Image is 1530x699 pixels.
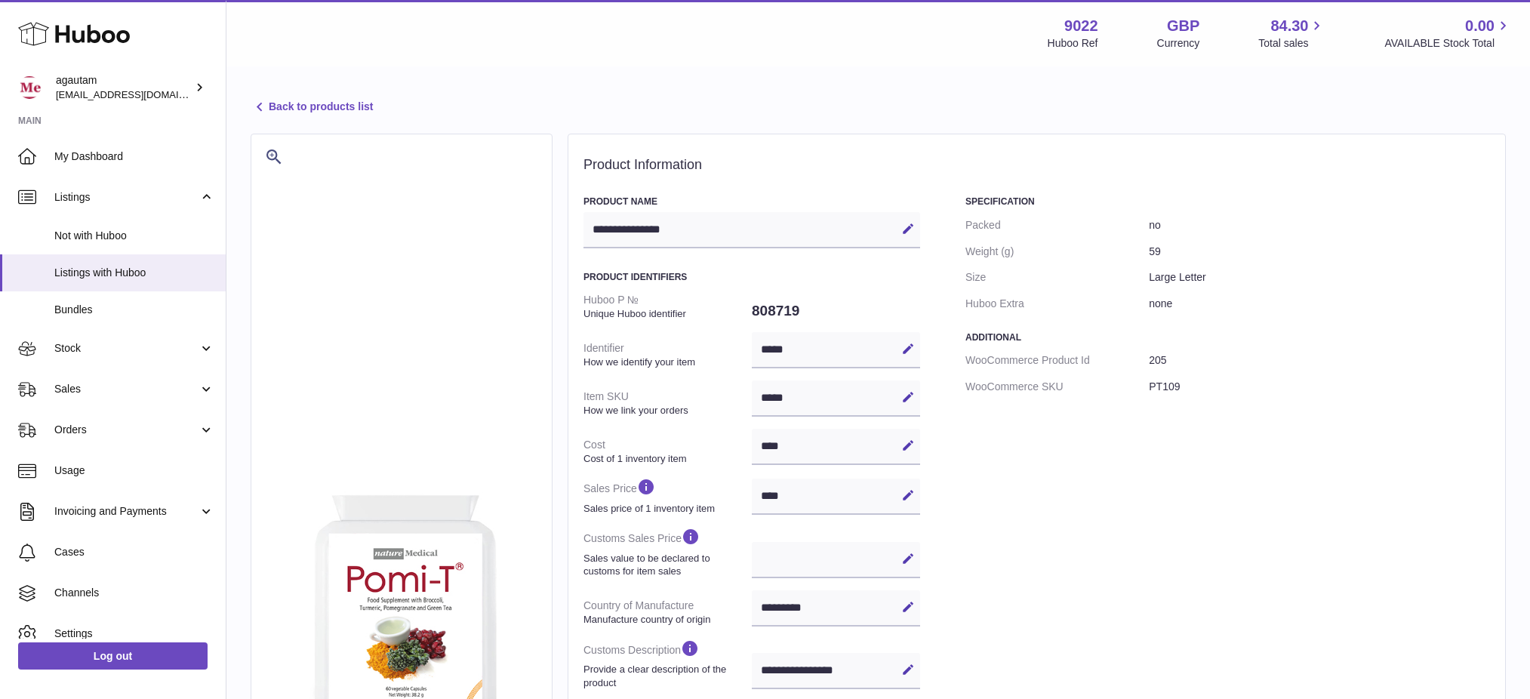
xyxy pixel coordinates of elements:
span: Not with Huboo [54,229,214,243]
span: [EMAIL_ADDRESS][DOMAIN_NAME] [56,88,222,100]
span: Usage [54,463,214,478]
span: 0.00 [1465,16,1495,36]
dt: Huboo P № [583,287,752,326]
dt: Size [965,264,1149,291]
strong: Cost of 1 inventory item [583,452,748,466]
dt: Sales Price [583,471,752,521]
strong: GBP [1167,16,1199,36]
span: Settings [54,627,214,641]
h2: Product Information [583,157,1490,174]
h3: Additional [965,331,1490,343]
strong: How we identify your item [583,356,748,369]
span: Listings [54,190,199,205]
strong: 9022 [1064,16,1098,36]
dd: PT109 [1149,374,1490,400]
span: Listings with Huboo [54,266,214,280]
span: Sales [54,382,199,396]
dt: WooCommerce SKU [965,374,1149,400]
span: Invoicing and Payments [54,504,199,519]
dt: Country of Manufacture [583,593,752,632]
span: AVAILABLE Stock Total [1384,36,1512,51]
dt: Item SKU [583,383,752,423]
a: Back to products list [251,98,373,116]
h3: Product Identifiers [583,271,920,283]
strong: Sales price of 1 inventory item [583,502,748,516]
h3: Specification [965,196,1490,208]
dd: Large Letter [1149,264,1490,291]
a: Log out [18,642,208,670]
strong: Manufacture country of origin [583,613,748,627]
dt: Huboo Extra [965,291,1149,317]
dt: Customs Description [583,633,752,695]
span: Channels [54,586,214,600]
dd: 808719 [752,295,920,327]
span: My Dashboard [54,149,214,164]
h3: Product Name [583,196,920,208]
strong: How we link your orders [583,404,748,417]
strong: Sales value to be declared to customs for item sales [583,552,748,578]
dt: Cost [583,432,752,471]
strong: Unique Huboo identifier [583,307,748,321]
div: Currency [1157,36,1200,51]
span: 84.30 [1270,16,1308,36]
a: 84.30 Total sales [1258,16,1325,51]
dt: Customs Sales Price [583,521,752,584]
dd: no [1149,212,1490,239]
dt: Weight (g) [965,239,1149,265]
dt: Identifier [583,335,752,374]
img: internalAdmin-9022@internal.huboo.com [18,76,41,99]
span: Cases [54,545,214,559]
dd: 205 [1149,347,1490,374]
div: Huboo Ref [1048,36,1098,51]
span: Stock [54,341,199,356]
dd: 59 [1149,239,1490,265]
strong: Provide a clear description of the product [583,663,748,689]
span: Bundles [54,303,214,317]
dd: none [1149,291,1490,317]
a: 0.00 AVAILABLE Stock Total [1384,16,1512,51]
div: agautam [56,73,192,102]
span: Orders [54,423,199,437]
dt: WooCommerce Product Id [965,347,1149,374]
dt: Packed [965,212,1149,239]
span: Total sales [1258,36,1325,51]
